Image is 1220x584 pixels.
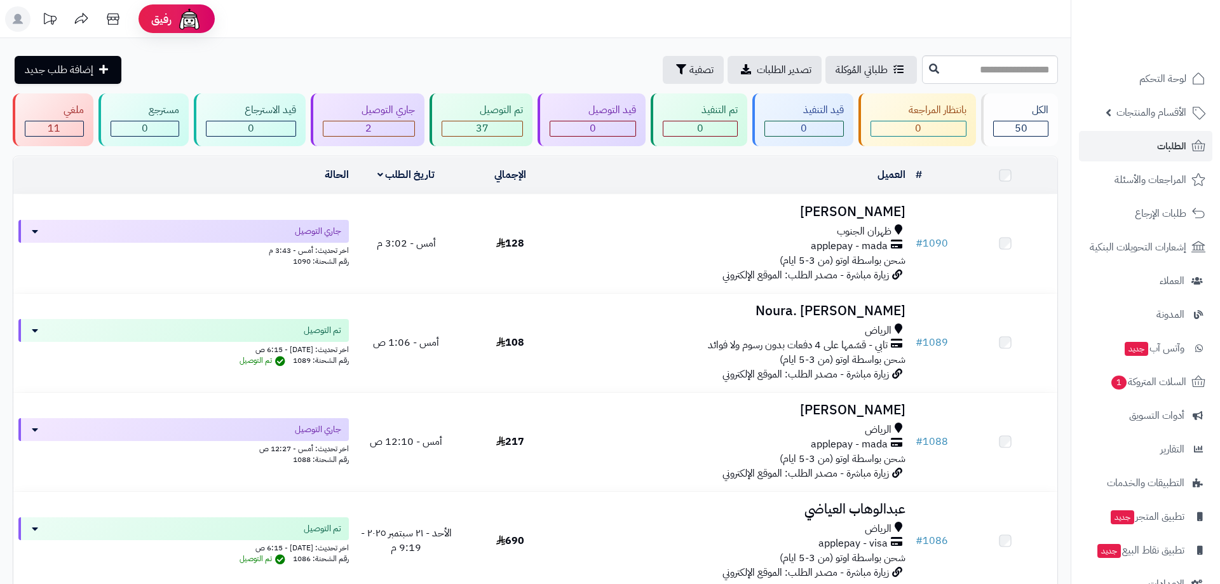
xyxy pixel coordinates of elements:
span: 50 [1015,121,1027,136]
div: بانتظار المراجعة [871,103,967,118]
span: رقم الشحنة: 1089 [293,355,349,366]
div: 0 [871,121,966,136]
a: الحالة [325,167,349,182]
a: السلات المتروكة1 [1079,367,1212,397]
span: 0 [801,121,807,136]
div: قيد الاسترجاع [206,103,296,118]
span: 0 [915,121,921,136]
a: جاري التوصيل 2 [308,93,427,146]
span: # [916,236,923,251]
a: المراجعات والأسئلة [1079,165,1212,195]
span: # [916,533,923,548]
a: بانتظار المراجعة 0 [856,93,979,146]
span: زيارة مباشرة - مصدر الطلب: الموقع الإلكتروني [722,367,889,382]
a: ملغي 11 [10,93,96,146]
div: اخر تحديث: [DATE] - 6:15 ص [18,342,349,355]
span: أمس - 12:10 ص [370,434,442,449]
div: 11 [25,121,83,136]
div: 0 [111,121,179,136]
span: 11 [48,121,60,136]
span: رقم الشحنة: 1090 [293,255,349,267]
a: العملاء [1079,266,1212,296]
span: 1 [1111,376,1127,390]
span: العملاء [1160,272,1184,290]
div: جاري التوصيل [323,103,415,118]
span: شحن بواسطة اوتو (من 3-5 ايام) [780,352,905,367]
span: التطبيقات والخدمات [1107,474,1184,492]
span: التقارير [1160,440,1184,458]
div: 2 [323,121,414,136]
a: #1089 [916,335,948,350]
span: وآتس آب [1123,339,1184,357]
h3: عبدالوهاب العياضي [568,502,905,517]
div: 0 [765,121,843,136]
a: طلبات الإرجاع [1079,198,1212,229]
span: ظهران الجنوب [837,224,891,239]
a: التطبيقات والخدمات [1079,468,1212,498]
div: تم التوصيل [442,103,524,118]
span: تم التوصيل [240,553,288,564]
span: جديد [1111,510,1134,524]
span: شحن بواسطة اوتو (من 3-5 ايام) [780,451,905,466]
div: الكل [993,103,1048,118]
a: تم التنفيذ 0 [648,93,750,146]
a: تم التوصيل 37 [427,93,536,146]
a: لوحة التحكم [1079,64,1212,94]
a: تطبيق نقاط البيعجديد [1079,535,1212,566]
a: وآتس آبجديد [1079,333,1212,363]
span: applepay - mada [811,437,888,452]
span: لوحة التحكم [1139,70,1186,88]
a: تطبيق المتجرجديد [1079,501,1212,532]
h3: [PERSON_NAME] [568,205,905,219]
span: شحن بواسطة اوتو (من 3-5 ايام) [780,253,905,268]
h3: Noura. [PERSON_NAME] [568,304,905,318]
a: تحديثات المنصة [34,6,65,35]
div: قيد التنفيذ [764,103,844,118]
span: تطبيق نقاط البيع [1096,541,1184,559]
div: تم التنفيذ [663,103,738,118]
a: قيد الاسترجاع 0 [191,93,308,146]
a: مسترجع 0 [96,93,192,146]
span: applepay - mada [811,239,888,254]
div: 0 [663,121,737,136]
button: تصفية [663,56,724,84]
span: جاري التوصيل [295,225,341,238]
span: طلبات الإرجاع [1135,205,1186,222]
span: تصفية [689,62,714,78]
a: العميل [878,167,905,182]
span: السلات المتروكة [1110,373,1186,391]
span: 108 [496,335,524,350]
a: طلباتي المُوكلة [825,56,917,84]
img: logo-2.png [1134,10,1208,36]
a: إضافة طلب جديد [15,56,121,84]
span: 128 [496,236,524,251]
img: ai-face.png [177,6,202,32]
a: قيد التنفيذ 0 [750,93,856,146]
span: # [916,335,923,350]
span: # [916,434,923,449]
span: تم التوصيل [304,522,341,535]
span: 2 [365,121,372,136]
a: المدونة [1079,299,1212,330]
span: 37 [476,121,489,136]
span: جديد [1097,544,1121,558]
h3: [PERSON_NAME] [568,403,905,418]
span: الرياض [865,323,891,338]
span: 0 [697,121,703,136]
span: زيارة مباشرة - مصدر الطلب: الموقع الإلكتروني [722,565,889,580]
a: تصدير الطلبات [728,56,822,84]
span: 0 [590,121,596,136]
span: تطبيق المتجر [1109,508,1184,526]
a: #1086 [916,533,948,548]
span: زيارة مباشرة - مصدر الطلب: الموقع الإلكتروني [722,466,889,481]
a: أدوات التسويق [1079,400,1212,431]
a: الإجمالي [494,167,526,182]
a: #1090 [916,236,948,251]
span: تابي - قسّمها على 4 دفعات بدون رسوم ولا فوائد [708,338,888,353]
span: إضافة طلب جديد [25,62,93,78]
span: طلباتي المُوكلة [836,62,888,78]
span: الطلبات [1157,137,1186,155]
span: زيارة مباشرة - مصدر الطلب: الموقع الإلكتروني [722,268,889,283]
a: تاريخ الطلب [377,167,435,182]
span: رفيق [151,11,172,27]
